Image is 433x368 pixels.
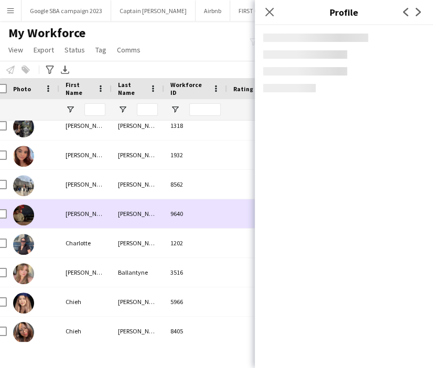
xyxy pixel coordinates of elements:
[29,43,58,57] a: Export
[112,170,164,199] div: [PERSON_NAME]
[4,43,27,57] a: View
[44,63,56,76] app-action-btn: Advanced filters
[8,45,23,55] span: View
[117,45,140,55] span: Comms
[13,263,34,284] img: Chevon Ballantyne
[164,199,227,228] div: 9640
[66,81,93,96] span: First Name
[113,43,145,57] a: Comms
[13,146,34,167] img: carolyn irwin
[59,170,112,199] div: [PERSON_NAME]
[59,258,112,287] div: [PERSON_NAME]
[64,45,85,55] span: Status
[137,103,158,116] input: Last Name Filter Input
[34,45,54,55] span: Export
[196,1,230,21] button: Airbnb
[112,317,164,345] div: [PERSON_NAME]
[164,229,227,257] div: 1202
[59,199,112,228] div: [PERSON_NAME]
[164,140,227,169] div: 1932
[95,45,106,55] span: Tag
[233,85,253,93] span: Rating
[8,25,85,41] span: My Workforce
[170,105,180,114] button: Open Filter Menu
[111,1,196,21] button: Captain [PERSON_NAME]
[13,234,34,255] img: Charlotte Knox
[84,103,105,116] input: First Name Filter Input
[59,229,112,257] div: Charlotte
[13,85,31,93] span: Photo
[112,287,164,316] div: [PERSON_NAME]
[13,322,34,343] img: Chieh Yang
[118,105,127,114] button: Open Filter Menu
[13,116,34,137] img: Carla Boyle
[59,287,112,316] div: Chieh
[118,81,145,96] span: Last Name
[112,111,164,140] div: [PERSON_NAME]
[164,170,227,199] div: 8562
[13,293,34,313] img: Chieh Yang
[59,111,112,140] div: [PERSON_NAME]
[255,5,433,19] h3: Profile
[91,43,111,57] a: Tag
[59,317,112,345] div: Chieh
[60,43,89,57] a: Status
[164,258,227,287] div: 3516
[112,140,164,169] div: [PERSON_NAME]
[59,63,71,76] app-action-btn: Export XLSX
[66,105,75,114] button: Open Filter Menu
[112,258,164,287] div: Ballantyne
[112,199,164,228] div: [PERSON_NAME]
[112,229,164,257] div: [PERSON_NAME]
[13,175,34,196] img: Cecilia Corey
[164,317,227,345] div: 8405
[164,287,227,316] div: 5966
[170,81,208,96] span: Workforce ID
[164,111,227,140] div: 1318
[21,1,111,21] button: Google SBA campaign 2023
[13,204,34,225] img: Charles Kennedy
[230,1,313,21] button: FIRST CHOICE Campaign
[189,103,221,116] input: Workforce ID Filter Input
[59,140,112,169] div: [PERSON_NAME]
